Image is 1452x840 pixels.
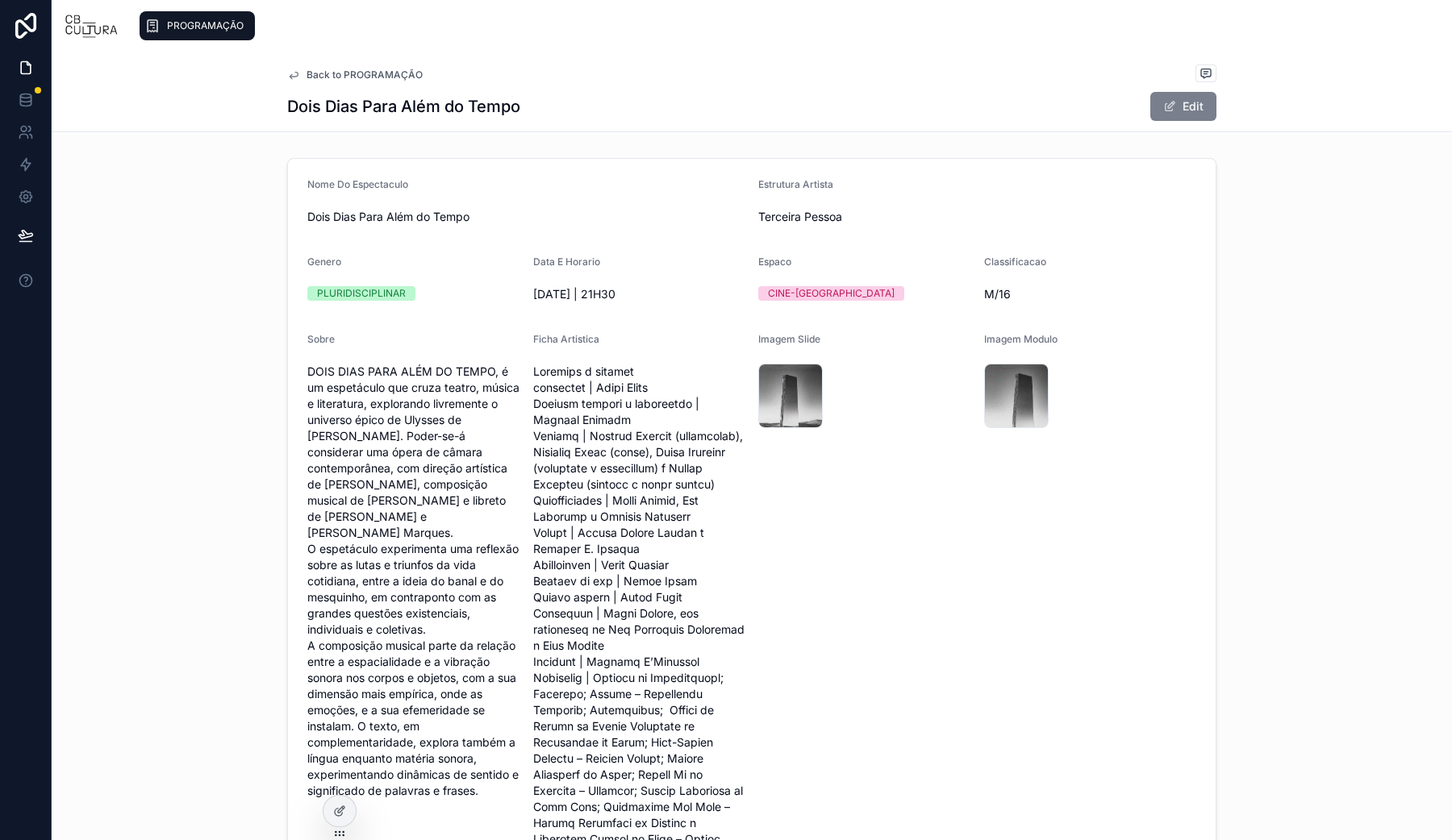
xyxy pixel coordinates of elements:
[1150,92,1216,121] button: Edit
[984,333,1058,345] span: Imagem Modulo
[140,11,255,40] a: PROGRAMAÇÃO
[307,209,745,225] span: Dois Dias Para Além do Tempo
[167,19,244,32] span: PROGRAMAÇÃO
[307,364,520,799] span: DOIS DIAS PARA ALÉM DO TEMPO, é um espetáculo que cruza teatro, música e literatura, explorando l...
[287,69,423,81] a: Back to PROGRAMAÇÃO
[758,209,1196,225] span: Terceira Pessoa
[758,333,820,345] span: Imagem Slide
[307,256,341,268] span: Genero
[307,178,408,190] span: Nome Do Espectaculo
[984,286,1197,302] span: M/16
[758,256,791,268] span: Espaco
[131,8,1439,44] div: scrollable content
[984,256,1046,268] span: Classificacao
[533,256,600,268] span: Data E Horario
[768,286,895,301] div: CINE-[GEOGRAPHIC_DATA]
[533,333,599,345] span: Ficha Artistica
[758,178,833,190] span: Estrutura Artista
[287,95,520,118] h1: Dois Dias Para Além do Tempo
[533,286,746,302] span: [DATE] | 21H30
[317,286,406,301] div: PLURIDISCIPLINAR
[65,13,119,39] img: App logo
[307,333,335,345] span: Sobre
[307,69,423,81] span: Back to PROGRAMAÇÃO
